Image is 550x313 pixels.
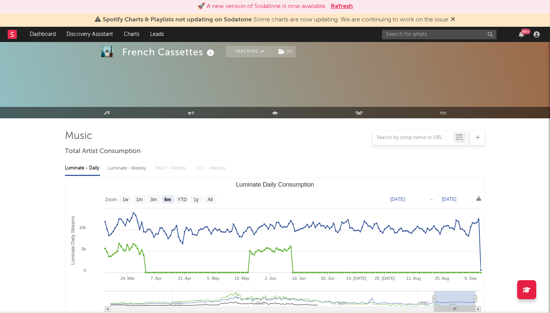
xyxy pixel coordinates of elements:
button: Tracking [226,46,273,57]
text: 10k [79,225,86,230]
div: Luminate - Daily [65,162,100,175]
text: 21. Apr [178,276,191,281]
span: ( 1 ) [273,46,296,57]
text: Zoom [105,197,117,202]
text: 2. Jun [265,276,276,281]
text: 8. Sep [464,276,477,281]
text: Luminate Daily Streams [70,216,76,265]
text: 30. Jun [321,276,335,281]
text: 1w [123,197,129,202]
text: 6m [164,197,171,202]
text: 16. Jun [292,276,306,281]
text: 24. Mar [120,276,135,281]
text: 11. Aug [406,276,421,281]
text: 14. [DATE] [346,276,366,281]
text: 19. May [235,276,250,281]
span: Total Artist Consumption [65,147,141,156]
span: : Some charts are now updating. We are continuing to work on the issue [103,17,448,23]
text: 1y [194,197,199,202]
text: All [207,197,212,202]
div: Luminate - Weekly [108,162,148,175]
input: Search by song name or URL [373,135,453,141]
a: Leads [145,27,169,42]
button: 99+ [519,31,524,37]
text: → [429,197,434,202]
button: (1) [274,46,296,57]
div: French Cassettes [122,46,216,58]
text: 25. Aug [435,276,449,281]
text: 1m [136,197,143,202]
span: Dismiss [451,17,455,23]
text: 0 [84,268,86,273]
div: 99 + [521,29,531,34]
a: Discovery Assistant [61,27,118,42]
input: Search for artists [382,30,497,39]
text: YTD [178,197,187,202]
text: [DATE] [390,197,405,202]
text: 5. May [207,276,220,281]
text: [DATE] [442,197,456,202]
text: 5k [81,247,86,251]
a: Charts [118,27,145,42]
div: 🚀 A new version of Sodatone is now available. [197,2,327,11]
span: Spotify Charts & Playlists not updating on Sodatone [103,17,252,23]
text: Luminate Daily Consumption [236,181,314,188]
text: 3m [150,197,157,202]
text: 28. [DATE] [375,276,395,281]
text: 7. Apr [150,276,162,281]
a: Dashboard [24,27,61,42]
button: Refresh [331,2,353,11]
